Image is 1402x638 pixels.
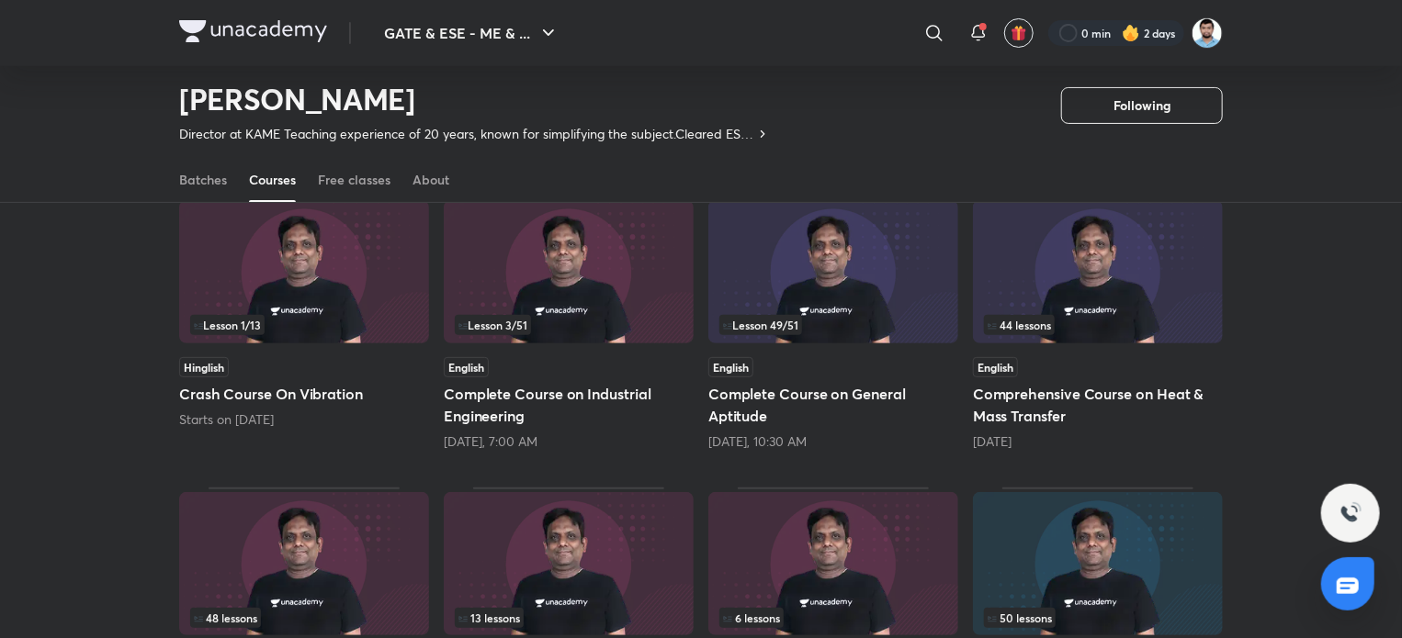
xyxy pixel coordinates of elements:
[444,383,694,427] h5: Complete Course on Industrial Engineering
[1011,25,1027,41] img: avatar
[413,171,449,189] div: About
[1122,24,1140,42] img: streak
[984,315,1212,335] div: infosection
[179,20,327,42] img: Company Logo
[708,357,753,377] span: English
[723,319,798,330] span: Lesson 49 / 51
[190,315,418,335] div: infocontainer
[708,432,958,451] div: Today, 10:30 AM
[194,612,257,623] span: 48 lessons
[179,196,429,451] div: Crash Course On Vibration
[719,608,947,628] div: left
[455,315,683,335] div: infocontainer
[179,20,327,47] a: Company Logo
[719,315,947,335] div: left
[1340,502,1362,524] img: ttu
[179,158,227,202] a: Batches
[190,315,418,335] div: infosection
[190,608,418,628] div: infosection
[719,315,947,335] div: infosection
[179,125,755,143] p: Director at KAME Teaching experience of 20 years, known for simplifying the subject.Cleared ESE t...
[194,319,261,330] span: Lesson 1 / 13
[179,492,429,635] img: Thumbnail
[988,319,1051,330] span: 44 lessons
[973,357,1018,377] span: English
[179,357,229,377] span: Hinglish
[179,81,770,118] h2: [PERSON_NAME]
[444,492,694,635] img: Thumbnail
[444,432,694,451] div: Today, 7:00 AM
[179,410,429,429] div: Starts on Oct 10
[458,319,527,330] span: Lesson 3 / 51
[455,608,683,628] div: infocontainer
[1004,18,1034,48] button: avatar
[984,608,1212,628] div: infosection
[455,608,683,628] div: infosection
[973,200,1223,343] img: Thumbnail
[708,200,958,343] img: Thumbnail
[179,171,227,189] div: Batches
[1114,96,1170,115] span: Following
[444,357,489,377] span: English
[708,492,958,635] img: Thumbnail
[318,158,390,202] a: Free classes
[1061,87,1223,124] button: Following
[708,383,958,427] h5: Complete Course on General Aptitude
[444,196,694,451] div: Complete Course on Industrial Engineering
[458,612,520,623] span: 13 lessons
[413,158,449,202] a: About
[719,608,947,628] div: infocontainer
[318,171,390,189] div: Free classes
[984,315,1212,335] div: left
[719,315,947,335] div: infocontainer
[249,171,296,189] div: Courses
[1192,17,1223,49] img: Pravin Kumar
[973,432,1223,451] div: 4 days ago
[984,608,1212,628] div: infocontainer
[455,315,683,335] div: infosection
[190,315,418,335] div: left
[988,612,1052,623] span: 50 lessons
[973,492,1223,635] img: Thumbnail
[719,608,947,628] div: infosection
[190,608,418,628] div: infocontainer
[973,383,1223,427] h5: Comprehensive Course on Heat & Mass Transfer
[708,196,958,451] div: Complete Course on General Aptitude
[249,158,296,202] a: Courses
[455,315,683,335] div: left
[190,608,418,628] div: left
[455,608,683,628] div: left
[723,612,780,623] span: 6 lessons
[973,196,1223,451] div: Comprehensive Course on Heat & Mass Transfer
[373,15,571,51] button: GATE & ESE - ME & ...
[444,200,694,343] img: Thumbnail
[179,200,429,343] img: Thumbnail
[984,608,1212,628] div: left
[984,315,1212,335] div: infocontainer
[179,383,429,405] h5: Crash Course On Vibration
